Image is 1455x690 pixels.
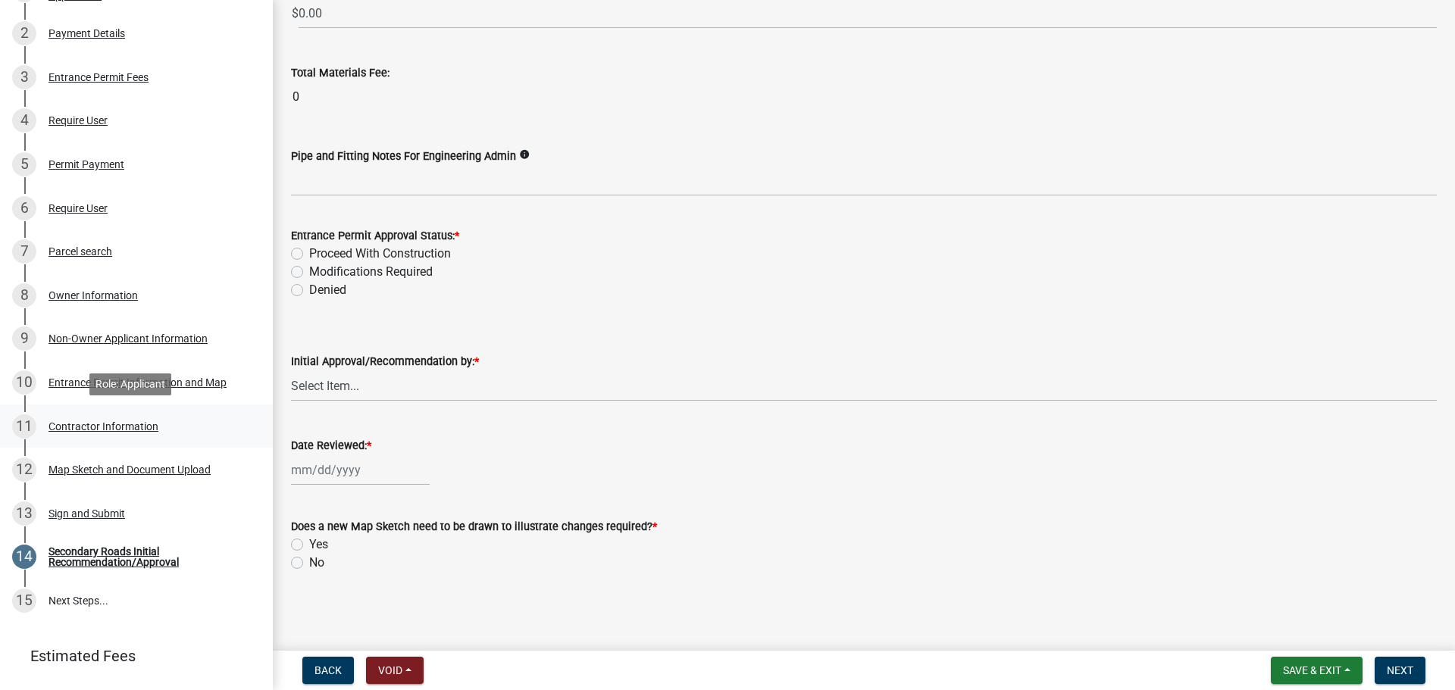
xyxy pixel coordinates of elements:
[48,464,211,475] div: Map Sketch and Document Upload
[12,108,36,133] div: 4
[1387,664,1413,676] span: Next
[48,377,227,388] div: Entrance Permit Information and Map
[1271,657,1363,684] button: Save & Exit
[309,554,324,572] label: No
[366,657,424,684] button: Void
[309,535,328,554] label: Yes
[48,290,138,301] div: Owner Information
[378,664,402,676] span: Void
[48,115,108,126] div: Require User
[291,68,390,79] label: Total Materials Fee:
[48,333,208,344] div: Non-Owner Applicant Information
[48,246,112,257] div: Parcel search
[12,589,36,613] div: 15
[309,263,433,281] label: Modifications Required
[48,508,125,519] div: Sign and Submit
[48,546,249,567] div: Secondary Roads Initial Recommendation/Approval
[48,72,149,83] div: Entrance Permit Fees
[48,28,125,39] div: Payment Details
[12,370,36,395] div: 10
[12,239,36,264] div: 7
[1375,657,1425,684] button: Next
[12,641,249,671] a: Estimated Fees
[309,245,451,263] label: Proceed With Construction
[309,281,346,299] label: Denied
[12,501,36,526] div: 13
[89,373,171,395] div: Role: Applicant
[291,231,459,242] label: Entrance Permit Approval Status:
[48,203,108,214] div: Require User
[12,152,36,176] div: 5
[291,522,657,532] label: Does a new Map Sketch need to be drawn to illustrate changes required?
[12,457,36,482] div: 12
[12,65,36,89] div: 3
[12,545,36,569] div: 14
[48,421,158,432] div: Contractor Information
[12,326,36,351] div: 9
[48,159,124,170] div: Permit Payment
[519,149,530,160] i: info
[1283,664,1341,676] span: Save & Exit
[291,441,371,451] label: Date Reviewed:
[302,657,354,684] button: Back
[12,196,36,220] div: 6
[291,454,430,485] input: mm/dd/yyyy
[291,357,479,367] label: Initial Approval/Recommendation by:
[291,151,516,162] label: Pipe and Fitting Notes For Engineering Admin
[12,283,36,308] div: 8
[12,414,36,439] div: 11
[12,21,36,45] div: 2
[314,664,342,676] span: Back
